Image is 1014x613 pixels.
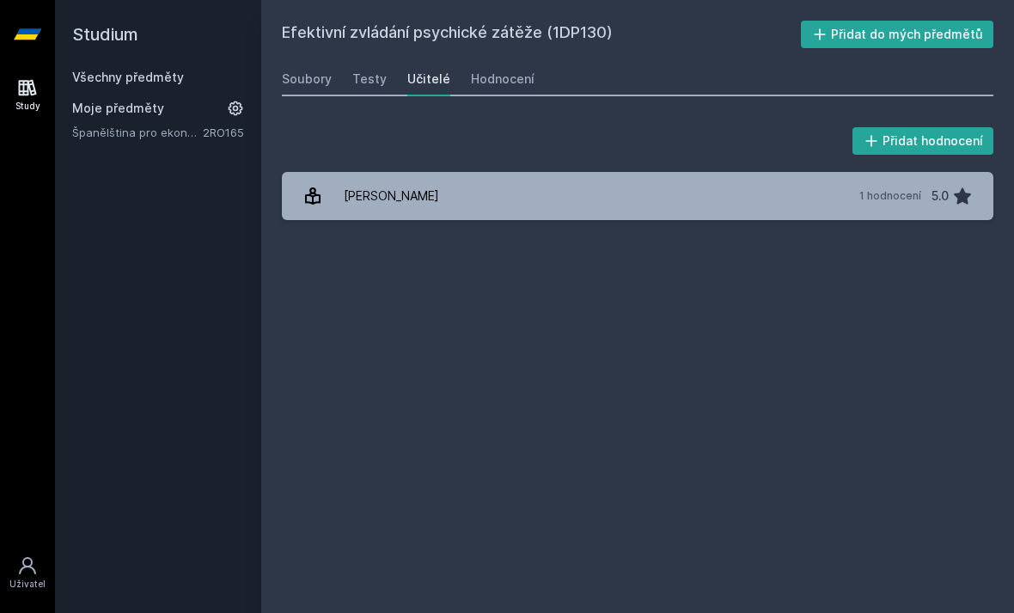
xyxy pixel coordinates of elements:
[282,21,801,48] h2: Efektivní zvládání psychické zátěže (1DP130)
[203,126,244,139] a: 2RO165
[352,62,387,96] a: Testy
[932,179,949,213] div: 5.0
[72,100,164,117] span: Moje předměty
[407,70,450,88] div: Učitelé
[282,70,332,88] div: Soubory
[72,124,203,141] a: Španělština pro ekonomy - středně pokročilá úroveň 1 (A2/B1)
[859,189,921,203] div: 1 hodnocení
[15,100,40,113] div: Study
[282,62,332,96] a: Soubory
[801,21,994,48] button: Přidat do mých předmětů
[407,62,450,96] a: Učitelé
[852,127,994,155] button: Přidat hodnocení
[9,578,46,591] div: Uživatel
[3,547,52,599] a: Uživatel
[72,70,184,84] a: Všechny předměty
[352,70,387,88] div: Testy
[282,172,993,220] a: [PERSON_NAME] 1 hodnocení 5.0
[3,69,52,121] a: Study
[471,62,534,96] a: Hodnocení
[344,179,439,213] div: [PERSON_NAME]
[471,70,534,88] div: Hodnocení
